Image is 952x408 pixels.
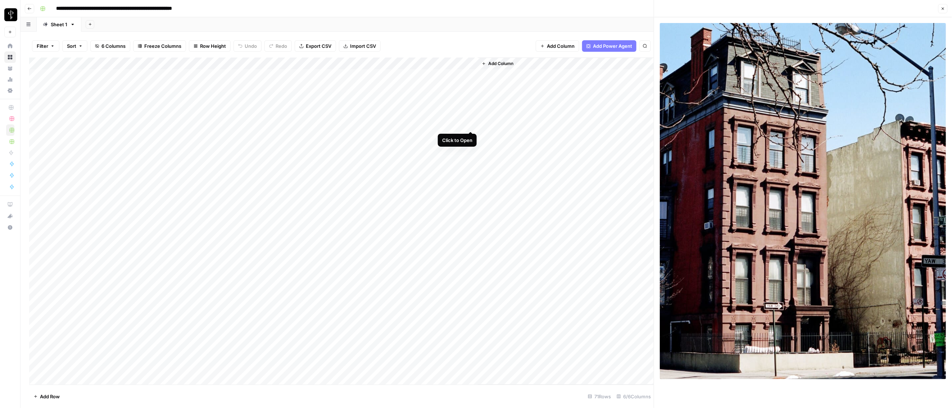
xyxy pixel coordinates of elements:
[547,42,575,50] span: Add Column
[4,222,16,233] button: Help + Support
[4,6,16,24] button: Workspace: LP Production Workloads
[442,137,472,144] div: Click to Open
[488,60,513,67] span: Add Column
[585,391,614,402] div: 71 Rows
[4,74,16,85] a: Usage
[306,42,331,50] span: Export CSV
[4,63,16,74] a: Your Data
[4,8,17,21] img: LP Production Workloads Logo
[295,40,336,52] button: Export CSV
[582,40,636,52] button: Add Power Agent
[350,42,376,50] span: Import CSV
[90,40,130,52] button: 6 Columns
[536,40,579,52] button: Add Column
[614,391,654,402] div: 6/6 Columns
[339,40,381,52] button: Import CSV
[660,23,946,379] img: Row/Cell
[189,40,231,52] button: Row Height
[4,85,16,96] a: Settings
[40,393,60,400] span: Add Row
[264,40,292,52] button: Redo
[62,40,87,52] button: Sort
[4,51,16,63] a: Browse
[101,42,126,50] span: 6 Columns
[4,210,16,222] button: What's new?
[276,42,287,50] span: Redo
[4,40,16,52] a: Home
[32,40,59,52] button: Filter
[37,17,81,32] a: Sheet 1
[29,391,64,402] button: Add Row
[133,40,186,52] button: Freeze Columns
[245,42,257,50] span: Undo
[200,42,226,50] span: Row Height
[5,211,15,221] div: What's new?
[51,21,67,28] div: Sheet 1
[144,42,181,50] span: Freeze Columns
[479,59,516,68] button: Add Column
[234,40,262,52] button: Undo
[37,42,48,50] span: Filter
[67,42,76,50] span: Sort
[4,199,16,210] a: AirOps Academy
[593,42,632,50] span: Add Power Agent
